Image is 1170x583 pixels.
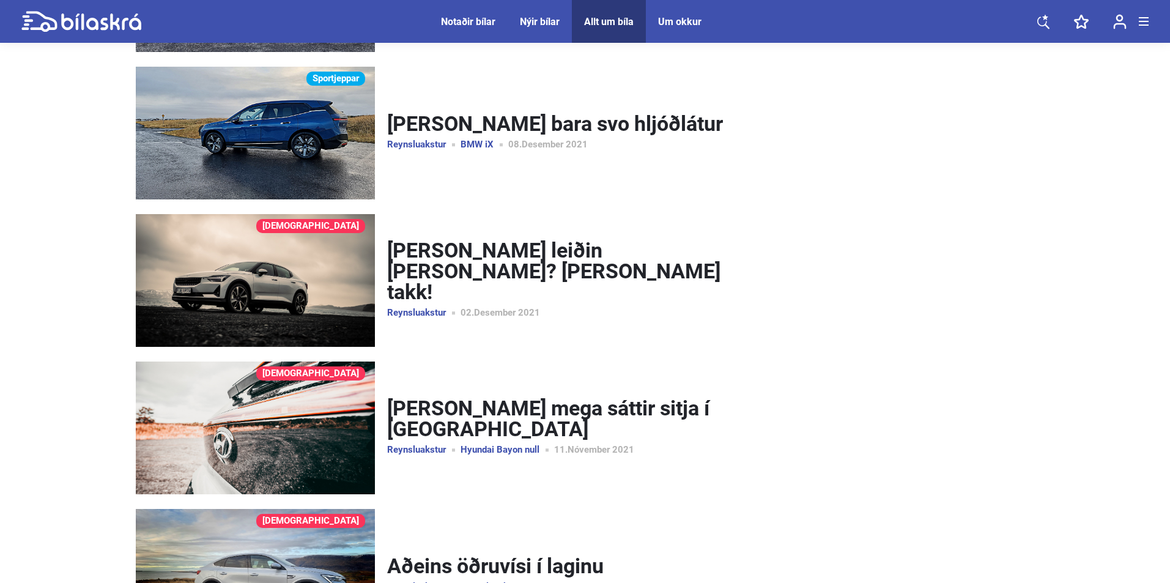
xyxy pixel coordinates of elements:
[387,113,753,135] a: [PERSON_NAME] bara svo hljóðlátur
[508,140,602,149] span: 08.Desember 2021
[387,308,461,317] a: Reynsluakstur
[136,214,375,347] a: [DEMOGRAPHIC_DATA]
[387,398,753,440] a: [PERSON_NAME] mega sáttir sitja í [GEOGRAPHIC_DATA]
[584,16,634,28] a: Allt um bíla
[658,16,702,28] a: Um okkur
[387,140,461,149] a: Reynsluakstur
[520,16,560,28] a: Nýir bílar
[256,219,365,233] a: [DEMOGRAPHIC_DATA]
[1113,14,1127,29] img: user-login.svg
[387,555,753,577] a: Aðeins öðruvísi í laginu
[461,140,508,149] a: BMW iX
[136,67,375,199] a: Sportjeppar
[256,366,365,381] a: [DEMOGRAPHIC_DATA]
[136,362,375,494] a: [DEMOGRAPHIC_DATA]
[387,240,753,303] a: [PERSON_NAME] leiðin [PERSON_NAME]? [PERSON_NAME] takk!
[306,72,365,86] a: Sportjeppar
[387,445,461,455] a: Reynsluakstur
[461,445,554,455] a: Hyundai Bayon null
[441,16,495,28] a: Notaðir bílar
[554,445,649,455] span: 11.Nóvember 2021
[256,514,365,528] a: [DEMOGRAPHIC_DATA]
[461,308,555,317] span: 02.Desember 2021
